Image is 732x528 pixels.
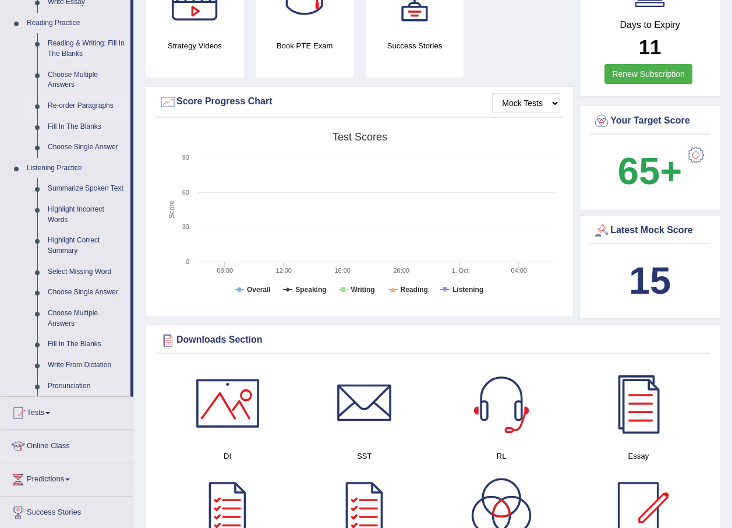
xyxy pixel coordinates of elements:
text: 30 [182,223,189,230]
div: Latest Mock Score [593,222,707,240]
tspan: Reading [401,286,428,294]
text: 90 [182,154,189,161]
tspan: Overall [247,286,271,294]
a: Tests [1,397,133,426]
text: 60 [182,189,189,196]
tspan: Score [168,200,176,219]
text: 12:00 [275,267,292,274]
a: Summarize Spoken Text [43,178,130,199]
a: Choose Single Answer [43,282,130,303]
a: Choose Single Answer [43,137,130,158]
h4: Success Stories [366,40,464,52]
h4: Essay [576,450,701,462]
div: Downloads Section [159,332,707,349]
div: Your Target Score [593,112,707,130]
a: Highlight Incorrect Words [43,199,130,230]
h4: Days to Expiry [593,20,707,30]
a: Fill In The Blanks [43,117,130,138]
a: Choose Multiple Answers [43,303,130,334]
tspan: Writing [351,286,374,294]
tspan: 1. Oct [452,267,469,274]
a: Choose Multiple Answers [43,65,130,96]
a: Write From Dictation [43,355,130,376]
a: Pronunciation [43,376,130,397]
text: 08:00 [217,267,233,274]
a: Predictions [1,463,133,492]
a: Reading & Writing: Fill In The Blanks [43,33,130,64]
text: 16:00 [334,267,351,274]
a: Re-order Paragraphs [43,96,130,117]
h4: SST [302,450,427,462]
tspan: Listening [452,286,483,294]
b: 15 [629,259,671,302]
b: 11 [639,36,662,58]
a: Highlight Correct Summary [43,230,130,261]
h4: Strategy Videos [146,40,244,52]
a: Online Class [1,430,133,459]
a: Listening Practice [22,158,130,179]
a: Select Missing Word [43,262,130,283]
b: 65+ [618,150,682,192]
a: Renew Subscription [604,64,692,84]
h4: RL [439,450,564,462]
a: Fill In The Blanks [43,334,130,355]
h4: DI [165,450,290,462]
a: Success Stories [1,497,133,526]
h4: Book PTE Exam [256,40,354,52]
text: 20:00 [393,267,409,274]
text: 04:00 [511,267,527,274]
tspan: Test scores [333,131,387,143]
tspan: Speaking [295,286,326,294]
div: Score Progress Chart [159,93,560,111]
text: 0 [186,258,189,265]
a: Reading Practice [22,13,130,34]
